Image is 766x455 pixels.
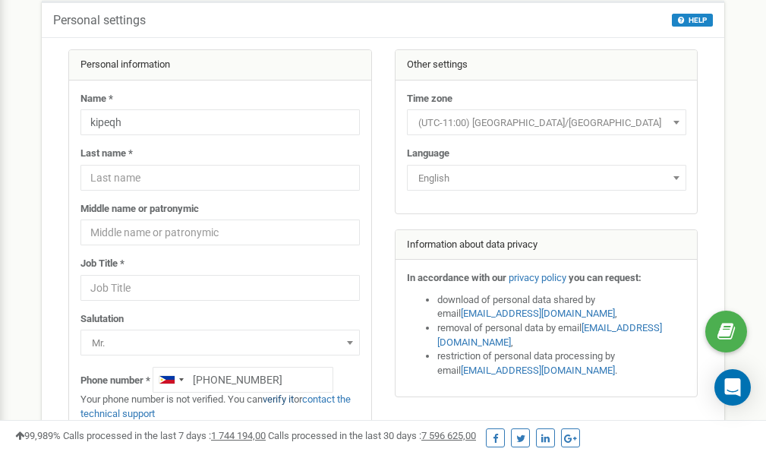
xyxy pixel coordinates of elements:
[63,430,266,441] span: Calls processed in the last 7 days :
[80,147,133,161] label: Last name *
[69,50,371,81] div: Personal information
[437,349,686,378] li: restriction of personal data processing by email .
[461,365,615,376] a: [EMAIL_ADDRESS][DOMAIN_NAME]
[53,14,146,27] h5: Personal settings
[412,168,681,189] span: English
[412,112,681,134] span: (UTC-11:00) Pacific/Midway
[509,272,566,283] a: privacy policy
[396,230,698,261] div: Information about data privacy
[211,430,266,441] u: 1 744 194,00
[396,50,698,81] div: Other settings
[80,202,199,216] label: Middle name or patronymic
[80,330,360,355] span: Mr.
[80,92,113,106] label: Name *
[672,14,713,27] button: HELP
[461,308,615,319] a: [EMAIL_ADDRESS][DOMAIN_NAME]
[407,147,449,161] label: Language
[407,109,686,135] span: (UTC-11:00) Pacific/Midway
[714,369,751,406] div: Open Intercom Messenger
[80,393,360,421] p: Your phone number is not verified. You can or
[421,430,476,441] u: 7 596 625,00
[153,367,333,393] input: +1-800-555-55-55
[407,165,686,191] span: English
[80,220,360,245] input: Middle name or patronymic
[80,275,360,301] input: Job Title
[437,322,662,348] a: [EMAIL_ADDRESS][DOMAIN_NAME]
[80,374,150,388] label: Phone number *
[80,165,360,191] input: Last name
[80,109,360,135] input: Name
[80,257,125,271] label: Job Title *
[437,321,686,349] li: removal of personal data by email ,
[86,333,355,354] span: Mr.
[268,430,476,441] span: Calls processed in the last 30 days :
[153,368,188,392] div: Telephone country code
[80,393,351,419] a: contact the technical support
[407,272,506,283] strong: In accordance with our
[407,92,452,106] label: Time zone
[80,312,124,327] label: Salutation
[569,272,641,283] strong: you can request:
[15,430,61,441] span: 99,989%
[263,393,294,405] a: verify it
[437,293,686,321] li: download of personal data shared by email ,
